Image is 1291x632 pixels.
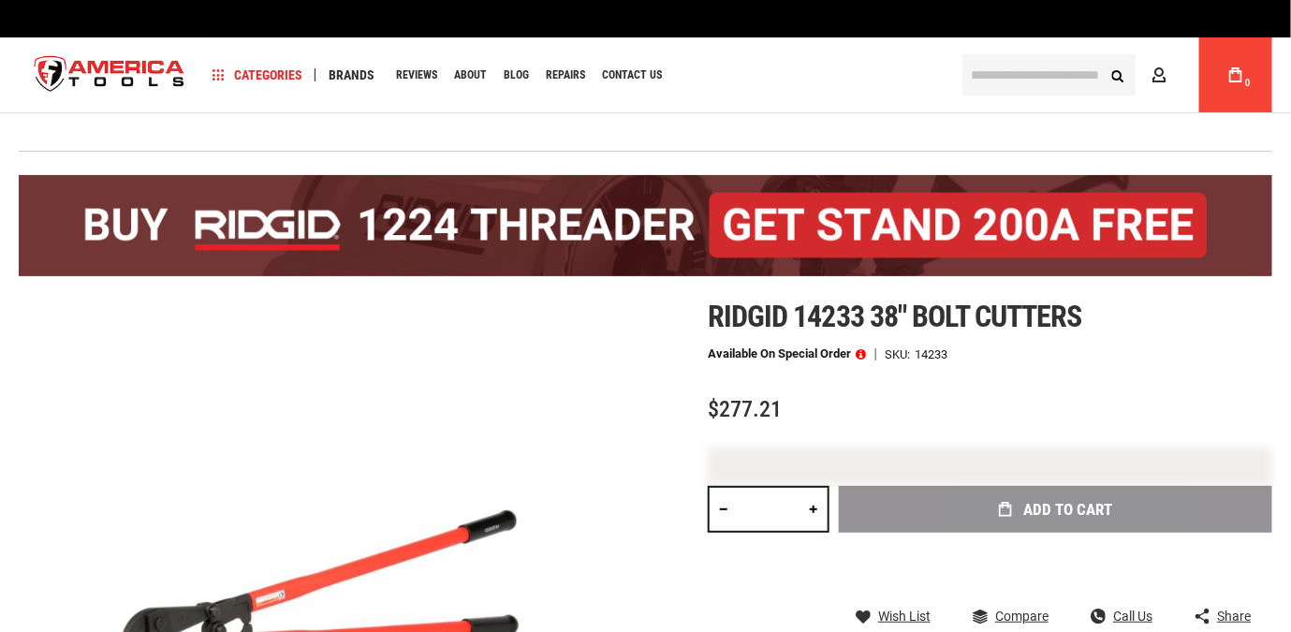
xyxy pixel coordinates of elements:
[708,396,782,422] span: $277.21
[856,608,931,625] a: Wish List
[537,63,594,88] a: Repairs
[602,69,662,81] span: Contact Us
[995,610,1049,623] span: Compare
[454,69,487,81] span: About
[973,608,1049,625] a: Compare
[329,68,374,81] span: Brands
[446,63,495,88] a: About
[1245,78,1251,88] span: 0
[19,175,1272,276] img: BOGO: Buy the RIDGID® 1224 Threader (26092), get the 92467 200A Stand FREE!
[708,299,1081,334] span: Ridgid 14233 38" bolt cutters
[1218,37,1254,112] a: 0
[320,63,383,88] a: Brands
[1113,610,1152,623] span: Call Us
[708,347,866,360] p: Available on Special Order
[204,63,311,88] a: Categories
[546,69,585,81] span: Repairs
[396,69,437,81] span: Reviews
[1217,610,1251,623] span: Share
[1100,57,1136,93] button: Search
[495,63,537,88] a: Blog
[213,68,302,81] span: Categories
[1091,608,1152,625] a: Call Us
[594,63,670,88] a: Contact Us
[915,348,947,360] div: 14233
[19,40,200,110] a: store logo
[878,610,931,623] span: Wish List
[885,348,915,360] strong: SKU
[19,40,200,110] img: America Tools
[388,63,446,88] a: Reviews
[504,69,529,81] span: Blog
